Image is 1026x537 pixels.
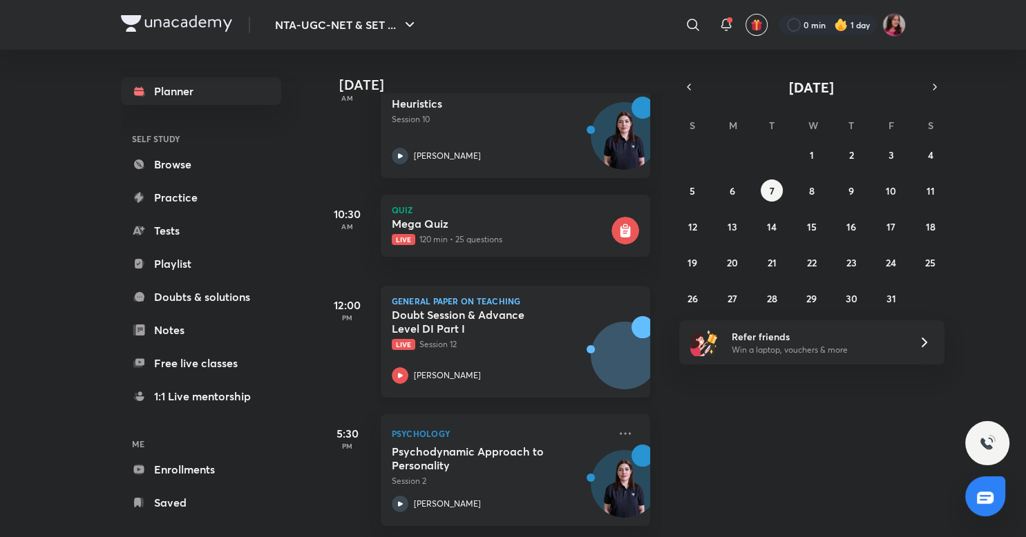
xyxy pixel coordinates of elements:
[834,18,848,32] img: streak
[840,144,862,166] button: October 2, 2025
[320,313,375,322] p: PM
[880,251,902,273] button: October 24, 2025
[927,184,935,197] abbr: October 11, 2025
[979,435,996,451] img: ttu
[320,425,375,442] h5: 5:30
[392,339,415,350] span: Live
[920,144,942,166] button: October 4, 2025
[768,256,777,269] abbr: October 21, 2025
[750,19,763,31] img: avatar
[121,77,281,105] a: Planner
[690,329,718,356] img: referral
[920,251,942,273] button: October 25, 2025
[699,77,925,97] button: [DATE]
[806,220,816,233] abbr: October 15, 2025
[392,234,415,245] span: Live
[121,316,281,344] a: Notes
[761,215,783,237] button: October 14, 2025
[591,110,658,176] img: Avatar
[320,94,375,102] p: AM
[414,150,481,162] p: [PERSON_NAME]
[840,215,862,237] button: October 16, 2025
[806,256,816,269] abbr: October 22, 2025
[770,184,775,197] abbr: October 7, 2025
[121,217,281,244] a: Tests
[121,127,281,150] h6: SELF STUDY
[730,184,735,197] abbr: October 6, 2025
[920,215,942,237] button: October 18, 2025
[767,220,777,233] abbr: October 14, 2025
[888,148,893,162] abbr: October 3, 2025
[808,184,814,197] abbr: October 8, 2025
[728,292,737,305] abbr: October 27, 2025
[392,297,639,305] p: General Paper on Teaching
[121,456,281,483] a: Enrollments
[848,184,854,197] abbr: October 9, 2025
[121,15,232,32] img: Company Logo
[886,292,895,305] abbr: October 31, 2025
[800,287,822,309] button: October 29, 2025
[886,220,895,233] abbr: October 17, 2025
[414,369,481,382] p: [PERSON_NAME]
[721,251,743,273] button: October 20, 2025
[880,179,902,202] button: October 10, 2025
[800,251,822,273] button: October 22, 2025
[800,215,822,237] button: October 15, 2025
[591,329,658,396] img: Avatar
[808,119,817,132] abbr: Wednesday
[320,442,375,450] p: PM
[392,206,639,214] p: Quiz
[121,184,281,211] a: Practice
[121,150,281,178] a: Browse
[721,179,743,202] button: October 6, 2025
[267,11,426,39] button: NTA-UGC-NET & SET ...
[840,287,862,309] button: October 30, 2025
[727,256,738,269] abbr: October 20, 2025
[800,179,822,202] button: October 8, 2025
[880,287,902,309] button: October 31, 2025
[121,489,281,516] a: Saved
[721,215,743,237] button: October 13, 2025
[809,148,813,162] abbr: October 1, 2025
[392,217,609,231] h5: Mega Quiz
[732,344,902,356] p: Win a laptop, vouchers & more
[591,458,658,524] img: Avatar
[928,148,933,162] abbr: October 4, 2025
[392,425,609,442] p: Psychology
[888,119,893,132] abbr: Friday
[848,119,854,132] abbr: Thursday
[926,220,935,233] abbr: October 18, 2025
[728,220,737,233] abbr: October 13, 2025
[925,256,935,269] abbr: October 25, 2025
[882,13,906,37] img: Shweta Mishra
[392,308,564,335] h5: Doubt Session & Advance Level DI Part I
[121,15,232,35] a: Company Logo
[920,179,942,202] button: October 11, 2025
[121,283,281,311] a: Doubts & solutions
[806,292,817,305] abbr: October 29, 2025
[745,14,768,36] button: avatar
[800,144,822,166] button: October 1, 2025
[392,97,564,110] h5: Heuristics
[886,256,896,269] abbr: October 24, 2025
[848,148,853,162] abbr: October 2, 2025
[392,113,609,126] p: Session 10
[769,119,775,132] abbr: Tuesday
[761,287,783,309] button: October 28, 2025
[789,78,834,97] span: [DATE]
[392,445,564,472] h5: Psychodynamic Approach to Personality
[761,251,783,273] button: October 21, 2025
[840,179,862,202] button: October 9, 2025
[880,215,902,237] button: October 17, 2025
[392,233,609,246] p: 120 min • 25 questions
[721,287,743,309] button: October 27, 2025
[681,251,703,273] button: October 19, 2025
[687,256,697,269] abbr: October 19, 2025
[320,222,375,231] p: AM
[121,349,281,377] a: Free live classes
[121,250,281,277] a: Playlist
[681,287,703,309] button: October 26, 2025
[121,382,281,410] a: 1:1 Live mentorship
[392,338,609,351] p: Session 12
[732,329,902,344] h6: Refer friends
